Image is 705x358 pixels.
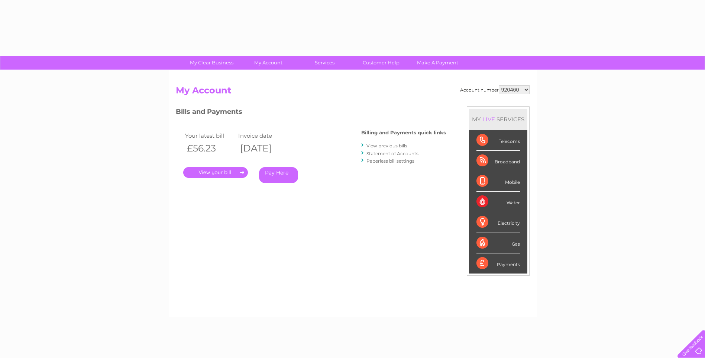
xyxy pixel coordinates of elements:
[476,212,520,233] div: Electricity
[476,253,520,274] div: Payments
[407,56,468,70] a: Make A Payment
[183,131,237,141] td: Your latest bill
[181,56,242,70] a: My Clear Business
[176,85,530,99] h2: My Account
[350,56,412,70] a: Customer Help
[476,171,520,192] div: Mobile
[294,56,355,70] a: Services
[366,151,418,156] a: Statement of Accounts
[366,158,414,164] a: Paperless bill settings
[361,130,446,135] h4: Billing and Payments quick links
[476,151,520,171] div: Broadband
[183,167,248,178] a: .
[469,109,527,130] div: MY SERVICES
[183,141,237,156] th: £56.23
[366,143,407,148] a: View previous bills
[236,141,290,156] th: [DATE]
[176,106,446,119] h3: Bills and Payments
[460,85,530,94] div: Account number
[237,56,299,70] a: My Account
[259,167,298,183] a: Pay Here
[236,131,290,141] td: Invoice date
[481,116,497,123] div: LIVE
[476,233,520,253] div: Gas
[476,130,520,151] div: Telecoms
[476,192,520,212] div: Water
